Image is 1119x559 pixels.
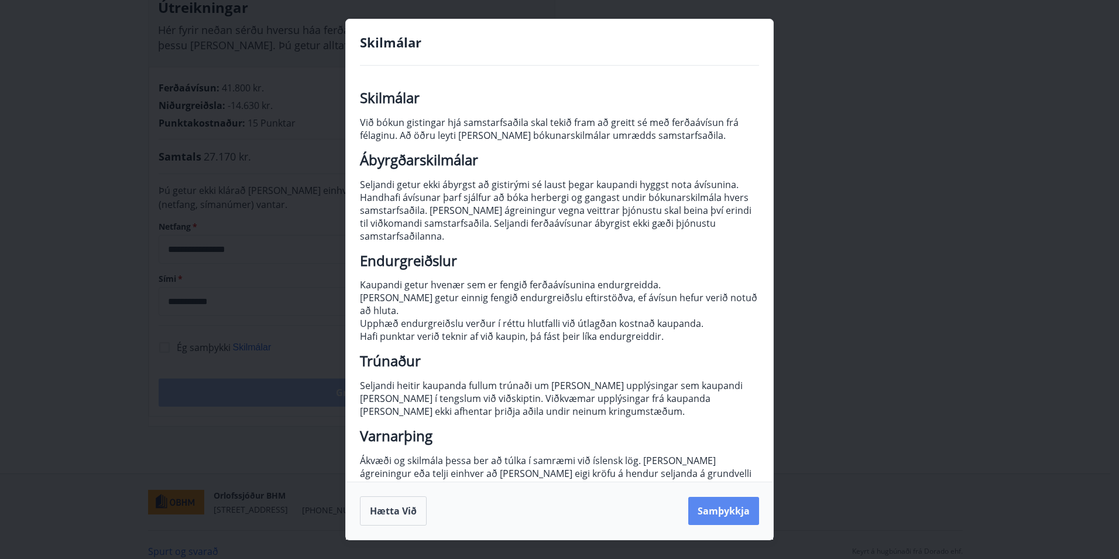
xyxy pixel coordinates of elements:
h2: Endurgreiðslur [360,254,759,267]
p: Kaupandi getur hvenær sem er fengið ferðaávísunina endurgreidda. [360,278,759,291]
p: Ákvæði og skilmála þessa ber að túlka í samræmi við íslensk lög. [PERSON_NAME] ágreiningur eða te... [360,454,759,506]
h2: Trúnaður [360,355,759,367]
h4: Skilmálar [360,33,759,51]
p: Við bókun gistingar hjá samstarfsaðila skal tekið fram að greitt sé með ferðaávísun frá félaginu.... [360,116,759,142]
p: Upphæð endurgreiðslu verður í réttu hlutfalli við útlagðan kostnað kaupanda. [360,317,759,330]
p: [PERSON_NAME] getur einnig fengið endurgreiðslu eftirstöðva, ef ávísun hefur verið notuð að hluta. [360,291,759,317]
h2: Varnarþing [360,430,759,442]
h2: Skilmálar [360,91,759,104]
h2: Ábyrgðarskilmálar [360,154,759,166]
p: Hafi punktar verið teknir af við kaupin, þá fást þeir líka endurgreiddir. [360,330,759,343]
p: Seljandi getur ekki ábyrgst að gistirými sé laust þegar kaupandi hyggst nota ávísunina. Handhafi ... [360,178,759,243]
button: Samþykkja [688,497,759,525]
p: Seljandi heitir kaupanda fullum trúnaði um [PERSON_NAME] upplýsingar sem kaupandi [PERSON_NAME] í... [360,379,759,418]
button: Hætta við [360,496,427,526]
